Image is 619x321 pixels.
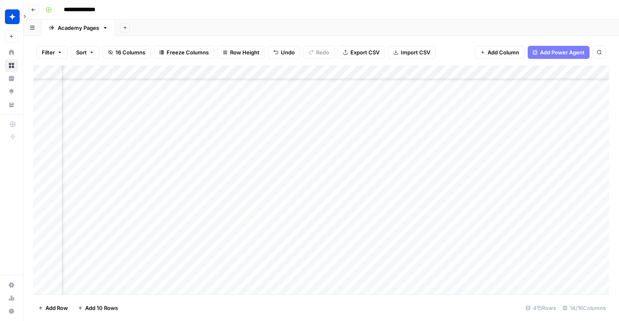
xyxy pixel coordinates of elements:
[528,46,590,59] button: Add Power Agent
[154,46,214,59] button: Freeze Columns
[45,304,68,312] span: Add Row
[401,48,430,56] span: Import CSV
[42,48,55,56] span: Filter
[5,9,20,24] img: Wiz Logo
[33,301,73,314] button: Add Row
[5,278,18,292] a: Settings
[522,301,559,314] div: 415 Rows
[268,46,300,59] button: Undo
[58,24,99,32] div: Academy Pages
[281,48,295,56] span: Undo
[5,85,18,98] a: Opportunities
[540,48,585,56] span: Add Power Agent
[5,305,18,318] button: Help + Support
[115,48,145,56] span: 16 Columns
[475,46,524,59] button: Add Column
[76,48,87,56] span: Sort
[85,304,118,312] span: Add 10 Rows
[5,59,18,72] a: Browse
[36,46,68,59] button: Filter
[338,46,385,59] button: Export CSV
[488,48,519,56] span: Add Column
[5,46,18,59] a: Home
[230,48,260,56] span: Row Height
[388,46,436,59] button: Import CSV
[42,20,115,36] a: Academy Pages
[71,46,99,59] button: Sort
[5,7,18,27] button: Workspace: Wiz
[103,46,151,59] button: 16 Columns
[5,98,18,111] a: Your Data
[350,48,380,56] span: Export CSV
[167,48,209,56] span: Freeze Columns
[217,46,265,59] button: Row Height
[316,48,329,56] span: Redo
[559,301,609,314] div: 14/16 Columns
[5,292,18,305] a: Usage
[5,72,18,85] a: Insights
[303,46,334,59] button: Redo
[73,301,123,314] button: Add 10 Rows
